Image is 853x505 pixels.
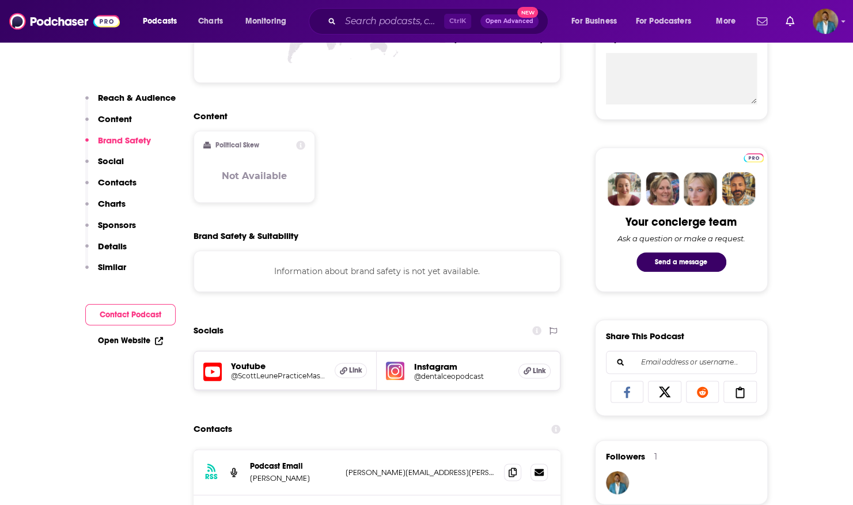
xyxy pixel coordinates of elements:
[205,472,218,481] h3: RSS
[716,13,736,29] span: More
[606,33,757,53] label: My Notes
[486,18,533,24] span: Open Advanced
[85,198,126,219] button: Charts
[98,219,136,230] p: Sponsors
[85,113,132,135] button: Content
[85,261,126,283] button: Similar
[335,363,367,378] a: Link
[191,12,230,31] a: Charts
[85,177,137,198] button: Contacts
[648,381,681,403] a: Share on X/Twitter
[250,473,336,483] p: [PERSON_NAME]
[9,10,120,32] img: Podchaser - Follow, Share and Rate Podcasts
[723,381,757,403] a: Copy Link
[85,135,151,156] button: Brand Safety
[320,8,559,35] div: Search podcasts, credits, & more...
[340,12,444,31] input: Search podcasts, credits, & more...
[98,92,176,103] p: Reach & Audience
[444,14,471,29] span: Ctrl K
[517,7,538,18] span: New
[222,170,287,181] h3: Not Available
[98,336,163,345] a: Open Website
[346,468,495,477] p: [PERSON_NAME][EMAIL_ADDRESS][PERSON_NAME][DOMAIN_NAME]
[646,172,679,206] img: Barbara Profile
[636,13,691,29] span: For Podcasters
[237,12,301,31] button: open menu
[654,451,657,462] div: 1
[98,177,137,188] p: Contacts
[571,13,617,29] span: For Business
[625,215,737,229] div: Your concierge team
[708,12,750,31] button: open menu
[98,198,126,209] p: Charts
[606,471,629,494] img: smortier42491
[250,461,336,471] p: Podcast Email
[813,9,838,34] button: Show profile menu
[349,366,362,375] span: Link
[85,92,176,113] button: Reach & Audience
[606,451,645,462] span: Followers
[98,241,127,252] p: Details
[85,155,124,177] button: Social
[684,172,717,206] img: Jules Profile
[231,371,326,380] a: @ScottLeunePracticeMastery
[813,9,838,34] img: User Profile
[608,172,641,206] img: Sydney Profile
[636,252,726,272] button: Send a message
[606,351,757,374] div: Search followers
[781,12,799,31] a: Show notifications dropdown
[98,135,151,146] p: Brand Safety
[480,14,539,28] button: Open AdvancedNew
[617,234,745,243] div: Ask a question or make a request.
[85,241,127,262] button: Details
[215,141,259,149] h2: Political Skew
[722,172,755,206] img: Jon Profile
[518,363,551,378] a: Link
[194,230,298,241] h2: Brand Safety & Suitability
[606,331,684,341] h3: Share This Podcast
[98,155,124,166] p: Social
[194,111,552,121] h2: Content
[194,320,223,341] h2: Socials
[194,418,232,440] h2: Contacts
[231,360,326,371] h5: Youtube
[194,250,561,292] div: Information about brand safety is not yet available.
[85,219,136,241] button: Sponsors
[386,362,404,380] img: iconImage
[143,13,177,29] span: Podcasts
[98,261,126,272] p: Similar
[628,12,708,31] button: open menu
[533,366,546,375] span: Link
[245,13,286,29] span: Monitoring
[135,12,192,31] button: open menu
[85,304,176,325] button: Contact Podcast
[752,12,772,31] a: Show notifications dropdown
[813,9,838,34] span: Logged in as smortier42491
[98,113,132,124] p: Content
[744,151,764,162] a: Pro website
[611,381,644,403] a: Share on Facebook
[616,351,747,373] input: Email address or username...
[414,372,509,381] a: @dentalceopodcast
[686,381,719,403] a: Share on Reddit
[744,153,764,162] img: Podchaser Pro
[414,361,509,372] h5: Instagram
[198,13,223,29] span: Charts
[563,12,631,31] button: open menu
